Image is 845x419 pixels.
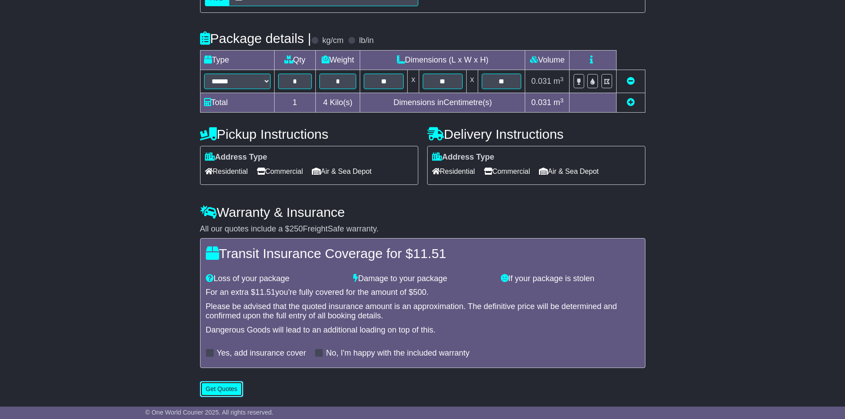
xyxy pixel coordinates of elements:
[201,274,349,284] div: Loss of your package
[315,93,360,113] td: Kilo(s)
[326,349,470,358] label: No, I'm happy with the included warranty
[525,51,570,70] td: Volume
[322,36,343,46] label: kg/cm
[427,127,645,141] h4: Delivery Instructions
[200,205,645,219] h4: Warranty & Insurance
[290,224,303,233] span: 250
[205,164,248,178] span: Residential
[217,349,306,358] label: Yes, add insurance cover
[206,325,640,335] div: Dangerous Goods will lead to an additional loading on top of this.
[274,51,315,70] td: Qty
[255,288,275,297] span: 11.51
[466,70,478,93] td: x
[257,164,303,178] span: Commercial
[205,153,267,162] label: Address Type
[349,274,496,284] div: Damage to your package
[200,381,244,397] button: Get Quotes
[200,127,418,141] h4: Pickup Instructions
[413,246,446,261] span: 11.51
[432,153,495,162] label: Address Type
[560,97,564,104] sup: 3
[200,51,274,70] td: Type
[145,409,274,416] span: © One World Courier 2025. All rights reserved.
[554,77,564,86] span: m
[359,36,373,46] label: lb/in
[206,288,640,298] div: For an extra $ you're fully covered for the amount of $ .
[408,70,419,93] td: x
[200,93,274,113] td: Total
[323,98,327,107] span: 4
[274,93,315,113] td: 1
[360,93,525,113] td: Dimensions in Centimetre(s)
[554,98,564,107] span: m
[484,164,530,178] span: Commercial
[496,274,644,284] div: If your package is stolen
[413,288,426,297] span: 500
[531,77,551,86] span: 0.031
[627,98,635,107] a: Add new item
[432,164,475,178] span: Residential
[312,164,372,178] span: Air & Sea Depot
[315,51,360,70] td: Weight
[206,246,640,261] h4: Transit Insurance Coverage for $
[531,98,551,107] span: 0.031
[539,164,599,178] span: Air & Sea Depot
[560,76,564,82] sup: 3
[200,224,645,234] div: All our quotes include a $ FreightSafe warranty.
[206,302,640,321] div: Please be advised that the quoted insurance amount is an approximation. The definitive price will...
[627,77,635,86] a: Remove this item
[200,31,311,46] h4: Package details |
[360,51,525,70] td: Dimensions (L x W x H)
